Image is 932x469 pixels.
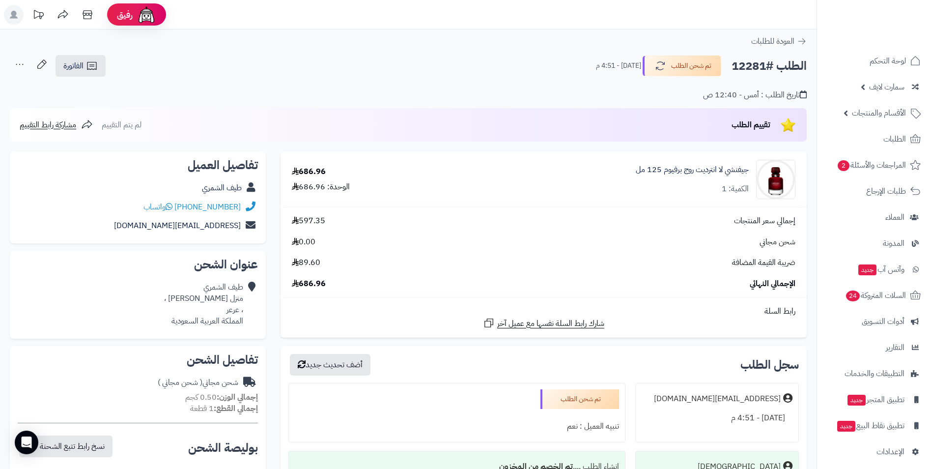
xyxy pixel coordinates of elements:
[15,431,38,454] div: Open Intercom Messenger
[823,127,926,151] a: الطلبات
[740,359,799,371] h3: سجل الطلب
[734,215,795,227] span: إجمالي سعر المنتجات
[642,409,792,428] div: [DATE] - 4:51 م
[838,160,849,171] span: 2
[732,56,807,76] h2: الطلب #12281
[654,393,781,405] div: [EMAIL_ADDRESS][DOMAIN_NAME]
[292,215,325,227] span: 597.35
[846,291,860,301] span: 24
[857,263,904,276] span: وآتس آب
[158,377,238,388] div: شحن مجاني
[823,258,926,281] a: وآتس آبجديد
[56,55,106,77] a: الفاتورة
[823,388,926,411] a: تطبيق المتجرجديد
[483,317,604,329] a: شارك رابط السلة نفسها مع عميل آخر
[190,403,258,414] small: 1 قطعة
[858,264,876,275] span: جديد
[290,354,370,376] button: أضف تحديث جديد
[883,132,906,146] span: الطلبات
[18,354,258,366] h2: تفاصيل الشحن
[722,183,749,195] div: الكمية: 1
[18,159,258,171] h2: تفاصيل العميل
[114,220,241,232] a: [EMAIL_ADDRESS][DOMAIN_NAME]
[823,362,926,385] a: التطبيقات والخدمات
[886,341,904,354] span: التقارير
[870,54,906,68] span: لوحة التحكم
[876,445,904,459] span: الإعدادات
[852,106,906,120] span: الأقسام والمنتجات
[845,289,906,302] span: السلات المتروكة
[847,395,866,406] span: جديد
[845,367,904,381] span: التطبيقات والخدمات
[847,393,904,407] span: تطبيق المتجر
[823,232,926,255] a: المدونة
[19,436,113,457] button: نسخ رابط تتبع الشحنة
[883,236,904,250] span: المدونة
[18,259,258,270] h2: عنوان الشحن
[823,49,926,73] a: لوحة التحكم
[292,181,350,193] div: الوحدة: 686.96
[751,35,794,47] span: العودة للطلبات
[750,278,795,290] span: الإجمالي النهائي
[188,442,258,454] h2: بوليصة الشحن
[703,89,807,101] div: تاريخ الطلب : أمس - 12:40 ص
[757,160,795,199] img: 1636618976-3274872428058_1-90x90.jpg
[823,179,926,203] a: طلبات الإرجاع
[540,389,619,409] div: تم شحن الطلب
[292,236,315,248] span: 0.00
[26,5,51,27] a: تحديثات المنصة
[20,119,76,131] span: مشاركة رابط التقييم
[823,310,926,333] a: أدوات التسويق
[643,56,721,76] button: تم شحن الطلب
[214,403,258,414] strong: إجمالي القطع:
[823,414,926,438] a: تطبيق نقاط البيعجديد
[185,391,258,403] small: 0.50 كجم
[292,278,326,290] span: 686.96
[865,7,923,28] img: logo-2.png
[497,318,604,329] span: شارك رابط السلة نفسها مع عميل آخر
[751,35,807,47] a: العودة للطلبات
[636,164,749,176] a: جيفنشي لا انترديت روج برفيوم 125 مل
[284,306,803,317] div: رابط السلة
[823,440,926,464] a: الإعدادات
[158,377,202,388] span: ( شحن مجاني )
[596,61,641,71] small: [DATE] - 4:51 م
[732,119,770,131] span: تقييم الطلب
[137,5,156,25] img: ai-face.png
[837,421,855,432] span: جديد
[866,184,906,198] span: طلبات الإرجاع
[885,210,904,224] span: العملاء
[823,336,926,359] a: التقارير
[292,257,320,268] span: 89.60
[174,201,241,213] a: [PHONE_NUMBER]
[823,205,926,229] a: العملاء
[836,419,904,433] span: تطبيق نقاط البيع
[102,119,141,131] span: لم يتم التقييم
[837,158,906,172] span: المراجعات والأسئلة
[202,182,242,194] a: طيف الشمري
[760,236,795,248] span: شحن مجاني
[295,417,619,436] div: تنبيه العميل : نعم
[117,9,133,21] span: رفيق
[862,315,904,328] span: أدوات التسويق
[292,166,326,177] div: 686.96
[217,391,258,403] strong: إجمالي الوزن:
[20,119,93,131] a: مشاركة رابط التقييم
[869,80,904,94] span: سمارت لايف
[143,201,172,213] a: واتساب
[823,153,926,177] a: المراجعات والأسئلة2
[823,284,926,307] a: السلات المتروكة24
[164,282,243,326] div: طيف الشمري منزل [PERSON_NAME] ، ، عرعر المملكة العربية السعودية
[63,60,84,72] span: الفاتورة
[40,440,105,452] span: نسخ رابط تتبع الشحنة
[732,257,795,268] span: ضريبة القيمة المضافة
